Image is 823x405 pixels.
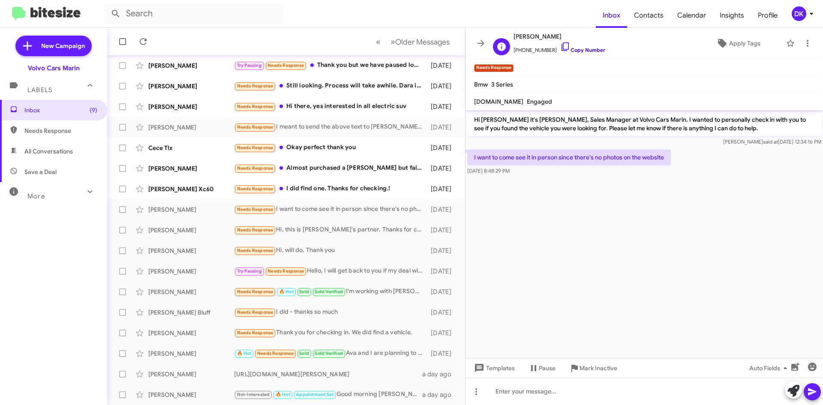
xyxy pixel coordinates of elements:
small: Needs Response [474,64,514,72]
span: [PHONE_NUMBER] [514,42,605,54]
span: Sold [299,351,309,356]
span: Needs Response [267,63,304,68]
button: Previous [371,33,386,51]
div: [DATE] [427,82,458,90]
span: Needs Response [267,268,304,274]
div: [PERSON_NAME] [148,205,234,214]
span: Auto Fields [749,360,790,376]
div: [DATE] [427,349,458,358]
div: [DATE] [427,102,458,111]
span: Needs Response [237,145,273,150]
div: [PERSON_NAME] [148,288,234,296]
a: Insights [713,3,751,28]
div: Hi, this is [PERSON_NAME]'s partner. Thanks for checking on us. Do you still have the Range Rover? [234,225,427,235]
span: Needs Response [257,351,294,356]
span: Appointment Set [296,392,333,397]
span: Labels [27,86,52,94]
div: Volvo Cars Marin [28,64,80,72]
div: [PERSON_NAME] Bluff [148,308,234,317]
span: Needs Response [24,126,97,135]
span: Needs Response [237,330,273,336]
div: Hello, I will get back to you if my deal with Nilo BMW falls through Otherwise, I might be in the... [234,266,427,276]
div: Okay perfect thank you [234,143,427,153]
div: DK [792,6,806,21]
span: [DOMAIN_NAME] [474,98,523,105]
span: « [376,36,381,47]
div: [DATE] [427,164,458,173]
span: Inbox [24,106,97,114]
span: said at [763,138,778,145]
div: Ava and I are planning to come to your dealership this afternoon around 5:00pm to look at the 202... [234,348,427,358]
div: [DATE] [427,185,458,193]
span: Sold [299,289,309,294]
div: [PERSON_NAME] [148,390,234,399]
span: Sold Verified [315,351,343,356]
div: [DATE] [427,144,458,152]
div: [PERSON_NAME] [148,61,234,70]
button: Next [385,33,455,51]
div: Cece Tlx [148,144,234,152]
span: Engaged [527,98,552,105]
div: [PERSON_NAME] [148,329,234,337]
div: Thank you but we have paused looking. I will get back to you if we start looking again. Thank you... [234,60,427,70]
div: [PERSON_NAME] [148,226,234,234]
div: [DATE] [427,267,458,276]
span: Needs Response [237,248,273,253]
span: Needs Response [237,124,273,130]
span: Needs Response [237,186,273,192]
span: All Conversations [24,147,73,156]
span: Needs Response [237,227,273,233]
span: [DATE] 8:48:29 PM [467,168,510,174]
div: [PERSON_NAME] [148,267,234,276]
span: 🔥 Hot [276,392,290,397]
span: More [27,192,45,200]
div: [DATE] [427,288,458,296]
div: [PERSON_NAME] [148,123,234,132]
nav: Page navigation example [371,33,455,51]
a: Profile [751,3,784,28]
div: Almost purchased a [PERSON_NAME] but failed to qualify for the $7500 - So still looking for takin... [234,163,427,173]
button: Apply Tags [694,36,782,51]
span: » [390,36,395,47]
a: Copy Number [560,47,605,53]
button: Pause [522,360,562,376]
div: Good morning [PERSON_NAME], sorry for the late response I was on vacation. Were you able to come ... [234,390,422,399]
div: a day ago [422,370,458,378]
div: [PERSON_NAME] [148,246,234,255]
button: DK [784,6,814,21]
span: New Campaign [41,42,85,50]
span: Not-Interested [237,392,270,397]
span: Save a Deal [24,168,57,176]
div: Hi, will do. Thank you [234,246,427,255]
span: Needs Response [237,309,273,315]
div: [DATE] [427,123,458,132]
span: Apply Tags [729,36,760,51]
a: Contacts [627,3,670,28]
div: [PERSON_NAME] [148,349,234,358]
button: Auto Fields [742,360,797,376]
div: [DATE] [427,226,458,234]
div: [PERSON_NAME] [148,102,234,111]
div: [PERSON_NAME] Xc60 [148,185,234,193]
div: I meant to send the above text to [PERSON_NAME]. I can't delete it so please disregard. [234,122,427,132]
a: Inbox [596,3,627,28]
div: Thank you for checking in. We did find a vehicle. [234,328,427,338]
div: I'm working with [PERSON_NAME]. Will be at the dealership [DATE]. TY. [234,287,427,297]
a: Calendar [670,3,713,28]
div: [PERSON_NAME] [148,164,234,173]
input: Search [104,3,284,24]
div: I want to come see it in person since there's no photos on the website [234,204,427,214]
span: 3 Series [491,81,513,88]
div: I did - thanks so much [234,307,427,317]
div: [DATE] [427,61,458,70]
span: Pause [539,360,556,376]
span: [PERSON_NAME] [DATE] 12:34:16 PM [723,138,821,145]
div: Still looking. Process will take awhile. Dara is taking good care of us. [234,81,427,91]
div: [PERSON_NAME] [148,370,234,378]
div: I did find one. Thanks for checking.! [234,184,427,194]
div: [DATE] [427,329,458,337]
span: Try Pausing [237,63,262,68]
